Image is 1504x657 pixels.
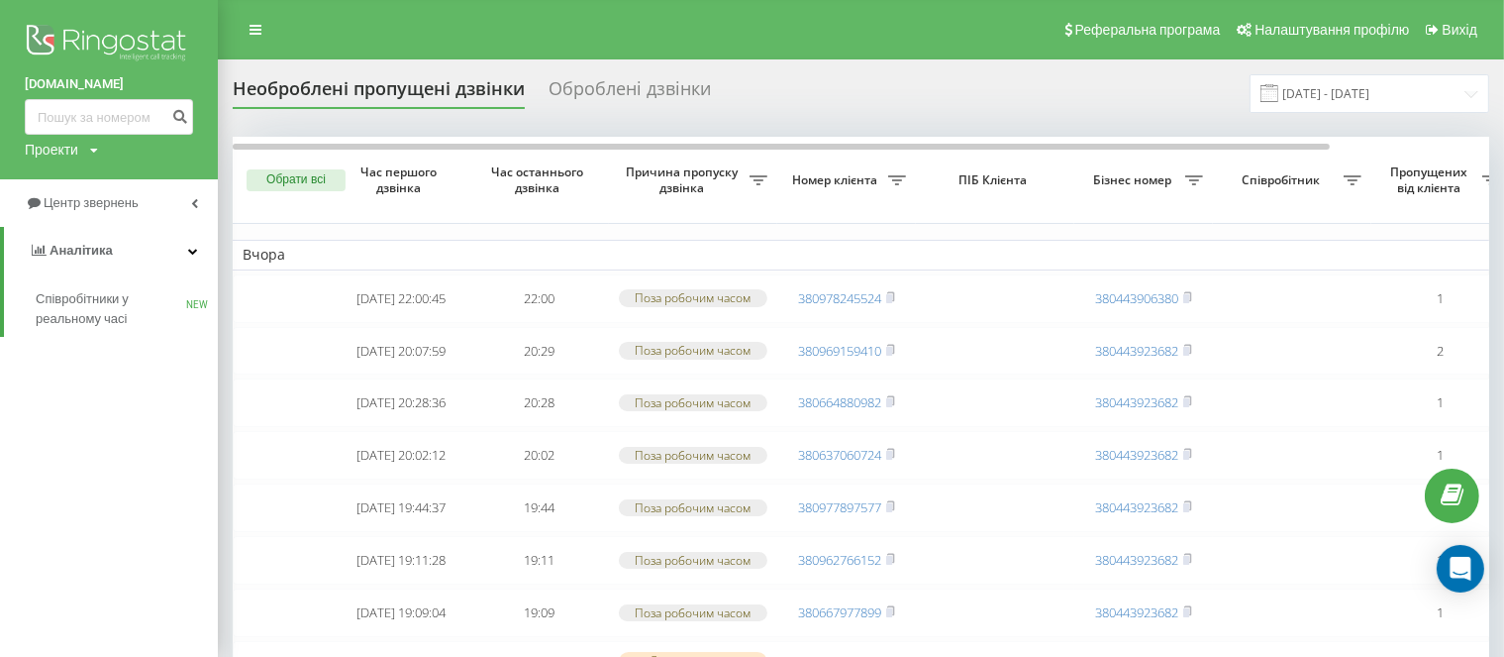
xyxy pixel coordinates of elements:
[798,342,881,360] a: 380969159410
[798,446,881,464] a: 380637060724
[1254,22,1409,38] span: Налаштування профілю
[1095,446,1178,464] a: 380443923682
[1075,22,1221,38] span: Реферальна програма
[619,164,750,195] span: Причина пропуску дзвінка
[470,274,609,323] td: 22:00
[25,140,78,160] div: Проекти
[470,536,609,585] td: 19:11
[332,327,470,376] td: [DATE] 20:07:59
[619,289,767,306] div: Поза робочим часом
[247,169,346,191] button: Обрати всі
[1095,498,1178,516] a: 380443923682
[619,499,767,516] div: Поза робочим часом
[470,327,609,376] td: 20:29
[470,431,609,480] td: 20:02
[470,589,609,637] td: 19:09
[1095,342,1178,360] a: 380443923682
[549,78,711,109] div: Оброблені дзвінки
[1437,545,1484,593] div: Open Intercom Messenger
[332,431,470,480] td: [DATE] 20:02:12
[332,589,470,637] td: [DATE] 19:09:04
[332,379,470,427] td: [DATE] 20:28:36
[470,379,609,427] td: 20:28
[1095,551,1178,569] a: 380443923682
[1381,164,1482,195] span: Пропущених від клієнта
[1095,603,1178,621] a: 380443923682
[25,99,193,135] input: Пошук за номером
[787,172,888,188] span: Номер клієнта
[1095,393,1178,411] a: 380443923682
[25,20,193,69] img: Ringostat logo
[348,164,454,195] span: Час першого дзвінка
[619,447,767,464] div: Поза робочим часом
[619,342,767,359] div: Поза робочим часом
[486,164,593,195] span: Час останнього дзвінка
[798,393,881,411] a: 380664880982
[50,243,113,258] span: Аналiтика
[4,227,218,274] a: Аналiтика
[36,281,218,337] a: Співробітники у реальному часіNEW
[619,552,767,569] div: Поза робочим часом
[36,289,186,329] span: Співробітники у реальному часі
[933,172,1057,188] span: ПІБ Клієнта
[233,78,525,109] div: Необроблені пропущені дзвінки
[619,394,767,411] div: Поза робочим часом
[332,484,470,532] td: [DATE] 19:44:37
[470,484,609,532] td: 19:44
[798,289,881,307] a: 380978245524
[1223,172,1344,188] span: Співробітник
[1443,22,1477,38] span: Вихід
[25,74,193,94] a: [DOMAIN_NAME]
[798,498,881,516] a: 380977897577
[332,536,470,585] td: [DATE] 19:11:28
[619,604,767,621] div: Поза робочим часом
[798,551,881,569] a: 380962766152
[1084,172,1185,188] span: Бізнес номер
[332,274,470,323] td: [DATE] 22:00:45
[798,603,881,621] a: 380667977899
[1095,289,1178,307] a: 380443906380
[44,195,139,210] span: Центр звернень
